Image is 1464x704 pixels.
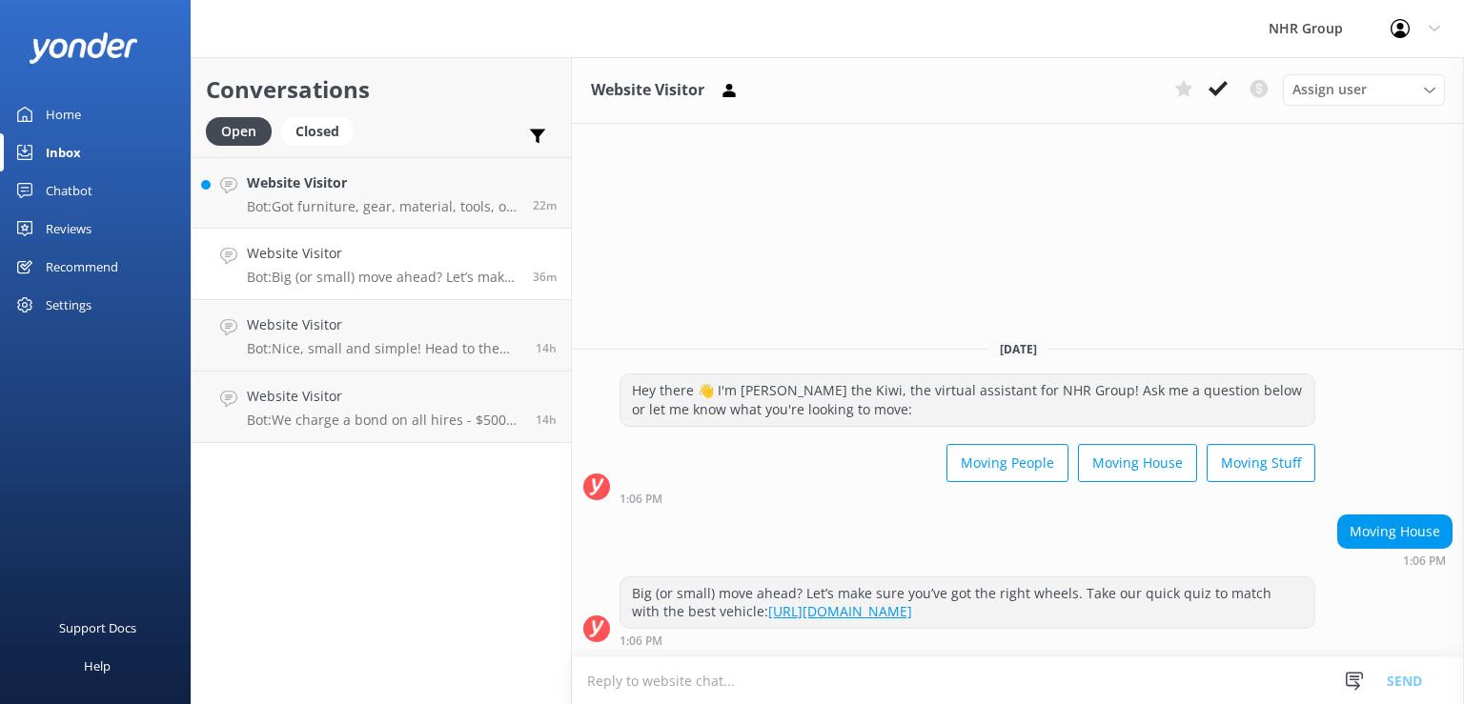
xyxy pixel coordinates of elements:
div: Sep 18 2025 01:06pm (UTC +12:00) Pacific/Auckland [620,492,1315,505]
a: Open [206,120,281,141]
div: Chatbot [46,171,92,210]
h2: Conversations [206,71,557,108]
div: Recommend [46,248,118,286]
span: Sep 17 2025 11:16pm (UTC +12:00) Pacific/Auckland [536,340,557,356]
p: Bot: Big (or small) move ahead? Let’s make sure you’ve got the right wheels. Take our quick quiz ... [247,269,518,286]
div: Settings [46,286,91,324]
div: Assign User [1283,74,1445,105]
h3: Website Visitor [591,78,704,103]
a: Website VisitorBot:We charge a bond on all hires - $500 for vehicles and $200 for trailers. This ... [192,372,571,443]
h4: Website Visitor [247,243,518,264]
h4: Website Visitor [247,386,521,407]
button: Moving Stuff [1207,444,1315,482]
strong: 1:06 PM [1403,555,1446,567]
p: Bot: Nice, small and simple! Head to the quiz to see what will suit you best, if you require furt... [247,340,521,357]
a: [URL][DOMAIN_NAME] [768,602,912,620]
div: Home [46,95,81,133]
span: Assign user [1292,79,1367,100]
span: Sep 18 2025 01:20pm (UTC +12:00) Pacific/Auckland [533,197,557,213]
div: Reviews [46,210,91,248]
p: Bot: Got furniture, gear, material, tools, or freight to move? Take our quiz to find the best veh... [247,198,518,215]
div: Support Docs [59,609,136,647]
h4: Website Visitor [247,314,521,335]
span: [DATE] [988,341,1048,357]
div: Open [206,117,272,146]
span: Sep 18 2025 01:06pm (UTC +12:00) Pacific/Auckland [533,269,557,285]
a: Closed [281,120,363,141]
span: Sep 17 2025 10:43pm (UTC +12:00) Pacific/Auckland [536,412,557,428]
div: Moving House [1338,515,1452,548]
h4: Website Visitor [247,172,518,193]
a: Website VisitorBot:Got furniture, gear, material, tools, or freight to move? Take our quiz to fin... [192,157,571,229]
a: Website VisitorBot:Big (or small) move ahead? Let’s make sure you’ve got the right wheels. Take o... [192,229,571,300]
button: Moving House [1078,444,1197,482]
strong: 1:06 PM [620,493,662,505]
button: Moving People [946,444,1068,482]
div: Inbox [46,133,81,171]
strong: 1:06 PM [620,635,662,647]
div: Help [84,647,111,685]
div: Big (or small) move ahead? Let’s make sure you’ve got the right wheels. Take our quick quiz to ma... [620,577,1314,628]
p: Bot: We charge a bond on all hires - $500 for vehicles and $200 for trailers. This is required at... [247,412,521,429]
div: Closed [281,117,354,146]
div: Hey there 👋 I'm [PERSON_NAME] the Kiwi, the virtual assistant for NHR Group! Ask me a question be... [620,374,1314,425]
a: Website VisitorBot:Nice, small and simple! Head to the quiz to see what will suit you best, if yo... [192,300,571,372]
img: yonder-white-logo.png [29,32,138,64]
div: Sep 18 2025 01:06pm (UTC +12:00) Pacific/Auckland [1337,553,1453,567]
div: Sep 18 2025 01:06pm (UTC +12:00) Pacific/Auckland [620,634,1315,647]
